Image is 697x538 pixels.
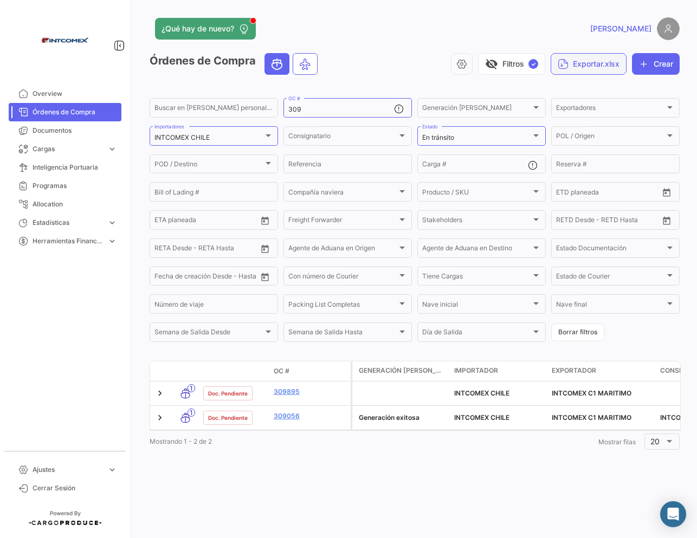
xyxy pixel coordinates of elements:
span: ¿Qué hay de nuevo? [162,23,234,34]
input: Desde [556,218,576,225]
span: Exportadores [556,106,665,113]
span: Órdenes de Compra [33,107,117,117]
datatable-header-cell: Modo de Transporte [172,367,199,375]
span: 1 [188,409,195,417]
span: Generación [PERSON_NAME] [422,106,531,113]
input: Hasta [182,246,231,254]
span: POD / Destino [154,162,263,170]
datatable-header-cell: Importador [450,361,547,381]
img: intcomex.png [38,13,92,67]
span: expand_more [107,236,117,246]
datatable-header-cell: Generación de cargas [352,361,450,381]
span: Agente de Aduana en Destino [422,246,531,254]
mat-select-trigger: En tránsito [422,133,454,141]
a: Documentos [9,121,121,140]
span: INTCOMEX CHILE [454,413,509,422]
input: Desde [556,190,576,197]
span: ✓ [528,59,538,69]
h3: Órdenes de Compra [150,53,321,75]
span: INTCOMEX C1 MARITIMO [552,413,631,422]
span: Tiene Cargas [422,274,531,282]
button: Borrar filtros [551,323,604,341]
span: Mostrar filas [598,438,636,446]
span: [PERSON_NAME] [590,23,651,34]
span: Doc. Pendiente [208,413,248,422]
span: Estadísticas [33,218,103,228]
button: Open calendar [257,269,273,285]
a: Inteligencia Portuaria [9,158,121,177]
input: Desde [154,218,174,225]
span: Importador [454,366,498,375]
span: Inteligencia Portuaria [33,163,117,172]
button: Open calendar [659,212,675,229]
a: Allocation [9,195,121,213]
mat-select-trigger: INTCOMEX CHILE [154,133,210,141]
input: Desde [154,274,174,282]
a: 309056 [274,411,346,421]
a: 309895 [274,387,346,397]
span: Packing List Completas [288,302,397,310]
button: Exportar.xlsx [551,53,627,75]
span: Overview [33,89,117,99]
div: Generación exitosa [359,413,446,423]
span: Cargas [33,144,103,154]
span: Programas [33,181,117,191]
span: Doc. Pendiente [208,389,248,398]
span: Consignatario [288,134,397,141]
span: Ajustes [33,465,103,475]
button: Ocean [265,54,289,74]
span: expand_more [107,465,117,475]
input: Hasta [583,190,633,197]
input: Desde [154,246,174,254]
span: expand_more [107,144,117,154]
input: Hasta [182,218,231,225]
a: Expand/Collapse Row [154,412,165,423]
input: Hasta [583,218,633,225]
span: expand_more [107,218,117,228]
span: Nave final [556,302,665,310]
span: Mostrando 1 - 2 de 2 [150,437,212,445]
a: Overview [9,85,121,103]
a: Programas [9,177,121,195]
button: Air [293,54,317,74]
span: visibility_off [485,57,498,70]
span: OC # [274,366,289,376]
button: Open calendar [257,212,273,229]
span: Stakeholders [422,218,531,225]
span: Herramientas Financieras [33,236,103,246]
img: placeholder-user.png [657,17,680,40]
button: Open calendar [659,184,675,200]
datatable-header-cell: Exportador [547,361,656,381]
span: Estado de Courier [556,274,665,282]
span: Estado Documentación [556,246,665,254]
button: visibility_offFiltros✓ [478,53,545,75]
span: Cerrar Sesión [33,483,117,493]
span: INTCOMEX C1 MARITIMO [552,389,631,397]
span: Compañía naviera [288,190,397,197]
button: ¿Qué hay de nuevo? [155,18,256,40]
span: Producto / SKU [422,190,531,197]
span: Exportador [552,366,596,375]
a: Expand/Collapse Row [154,388,165,399]
span: Semana de Salida Desde [154,330,263,338]
div: Abrir Intercom Messenger [660,501,686,527]
span: Generación [PERSON_NAME] [359,366,446,375]
span: Día de Salida [422,330,531,338]
button: Open calendar [257,241,273,257]
span: Freight Forwarder [288,218,397,225]
span: 1 [188,384,195,392]
span: Allocation [33,199,117,209]
span: Nave inicial [422,302,531,310]
span: Documentos [33,126,117,135]
input: Hasta [182,274,231,282]
datatable-header-cell: Estado Doc. [199,367,269,375]
span: Con número de Courier [288,274,397,282]
span: POL / Origen [556,134,665,141]
span: Agente de Aduana en Origen [288,246,397,254]
span: INTCOMEX CHILE [454,389,509,397]
datatable-header-cell: OC # [269,362,351,380]
span: Semana de Salida Hasta [288,330,397,338]
a: Órdenes de Compra [9,103,121,121]
button: Crear [632,53,680,75]
span: 20 [650,437,660,446]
